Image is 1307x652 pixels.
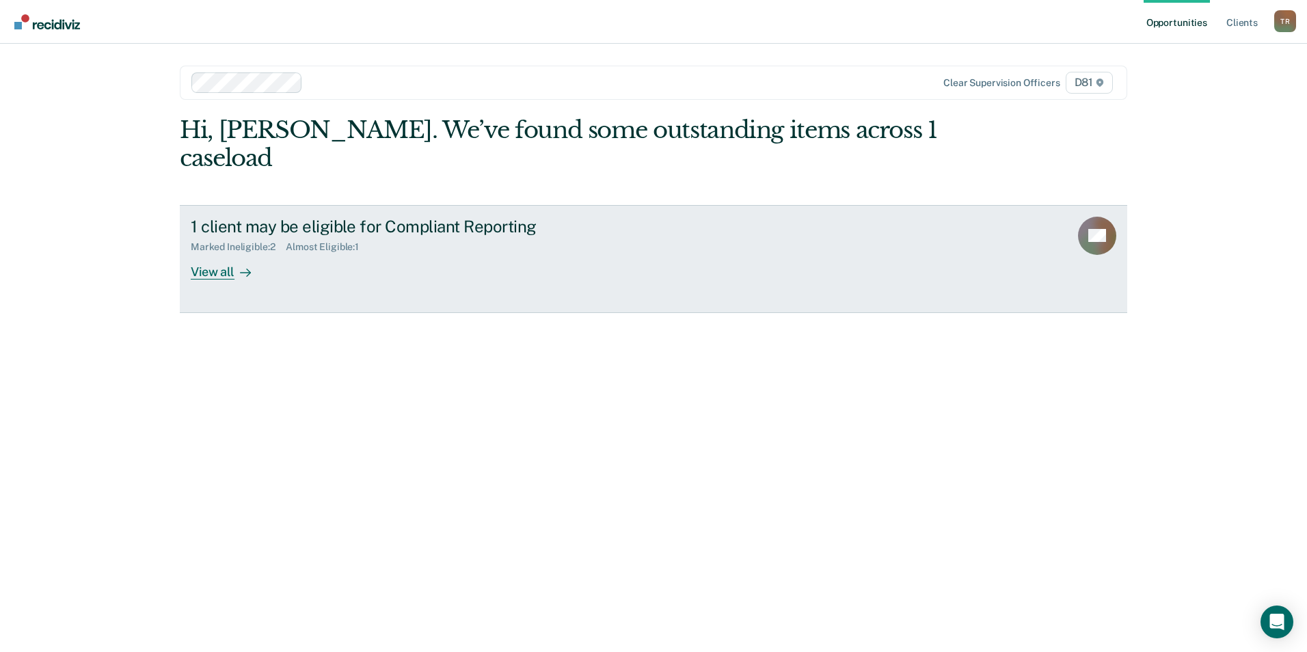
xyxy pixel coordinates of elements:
div: Hi, [PERSON_NAME]. We’ve found some outstanding items across 1 caseload [180,116,938,172]
img: Recidiviz [14,14,80,29]
div: Almost Eligible : 1 [286,241,370,253]
div: Clear supervision officers [943,77,1060,89]
a: 1 client may be eligible for Compliant ReportingMarked Ineligible:2Almost Eligible:1View all [180,205,1127,313]
div: T R [1274,10,1296,32]
div: Marked Ineligible : 2 [191,241,286,253]
span: D81 [1066,72,1113,94]
div: Open Intercom Messenger [1261,606,1293,638]
div: View all [191,253,267,280]
div: 1 client may be eligible for Compliant Reporting [191,217,671,236]
button: Profile dropdown button [1274,10,1296,32]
